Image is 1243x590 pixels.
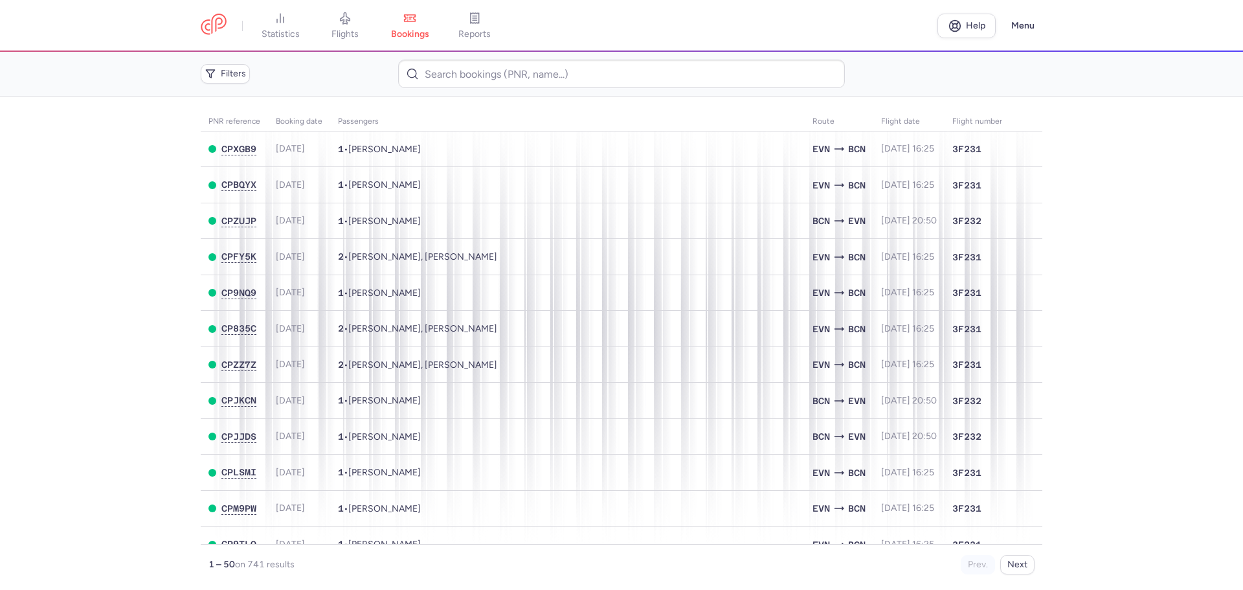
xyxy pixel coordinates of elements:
button: Prev. [961,555,995,574]
span: BCN [848,501,866,516]
span: 3F231 [952,323,981,335]
span: • [338,503,421,514]
button: Filters [201,64,250,84]
span: [DATE] 16:25 [881,287,934,298]
span: [DATE] 16:25 [881,143,934,154]
span: • [338,431,421,442]
span: BCN [848,466,866,480]
span: • [338,288,421,299]
span: [DATE] [276,503,305,514]
span: BCN [812,429,830,444]
span: CP9TLQ [221,539,256,549]
span: Ilia BELEAEV [348,179,421,190]
span: • [338,216,421,227]
span: CPZUJP [221,216,256,226]
span: Armine SARGSYAN [348,431,421,442]
span: BCN [848,322,866,336]
span: BCN [848,538,866,552]
span: 1 [338,216,344,226]
span: Filters [221,69,246,79]
span: • [338,467,421,478]
span: [DATE] [276,431,305,442]
span: [DATE] [276,539,305,550]
span: 3F231 [952,286,981,299]
span: Karen KARAPETYAN [348,539,421,550]
span: EVN [812,178,830,192]
span: • [338,539,421,550]
span: [DATE] [276,215,305,226]
button: CPJKCN [221,395,256,406]
span: [DATE] 16:25 [881,359,934,370]
span: [DATE] 16:25 [881,467,934,478]
span: Gennadii OBOROTOV [348,288,421,299]
span: 1 [338,503,344,514]
span: 2 [338,359,344,370]
span: on 741 results [235,559,295,570]
span: CPM9PW [221,503,256,514]
span: EVN [812,286,830,300]
span: 3F231 [952,251,981,264]
span: 3F232 [952,214,981,227]
span: 1 [338,539,344,549]
span: 2 [338,323,344,334]
th: Route [805,112,873,131]
th: Flight number [945,112,1010,131]
span: CPZZ7Z [221,359,256,370]
span: [DATE] 20:50 [881,431,937,442]
span: EVN [848,429,866,444]
span: [DATE] [276,251,305,262]
button: Menu [1003,14,1042,38]
span: [DATE] [276,467,305,478]
span: reports [458,28,491,40]
span: CPXGB9 [221,144,256,154]
span: BCN [848,250,866,264]
a: CitizenPlane red outlined logo [201,14,227,38]
span: 3F231 [952,358,981,371]
span: EVN [812,501,830,516]
button: CPZUJP [221,216,256,227]
span: 1 [338,467,344,477]
span: 3F231 [952,142,981,155]
th: Booking date [268,112,330,131]
span: Help [966,21,985,30]
span: EVN [812,357,830,372]
button: CPBQYX [221,179,256,190]
a: statistics [248,12,313,40]
span: CP835C [221,323,256,334]
span: flights [331,28,359,40]
span: BCN [848,286,866,300]
span: Mariia SEMENOVA [348,216,421,227]
button: CPM9PW [221,503,256,514]
span: statistics [262,28,300,40]
span: • [338,179,421,190]
span: CPJKCN [221,395,256,405]
span: 3F231 [952,179,981,192]
span: [DATE] 16:25 [881,503,934,514]
span: [DATE] 16:25 [881,539,934,550]
button: CP835C [221,323,256,334]
span: [DATE] [276,395,305,406]
span: [DATE] 20:50 [881,215,937,226]
span: CPFY5K [221,251,256,262]
span: 1 [338,395,344,405]
span: Oleg KRYLOV, Olga KRYLOVA [348,323,497,334]
button: CPLSMI [221,467,256,478]
span: Armen MELKONIAN [348,395,421,406]
button: Next [1000,555,1035,574]
span: 1 [338,144,344,154]
span: EVN [812,142,830,156]
span: • [338,323,497,334]
span: Ivan BELTYUGOV [348,467,421,478]
span: 3F231 [952,466,981,479]
span: • [338,144,421,155]
span: BCN [848,178,866,192]
span: CPJJDS [221,431,256,442]
button: CP9NQ9 [221,288,256,299]
span: [DATE] [276,143,305,154]
span: 2 [338,251,344,262]
span: • [338,359,497,370]
button: CP9TLQ [221,539,256,550]
span: 1 [338,431,344,442]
